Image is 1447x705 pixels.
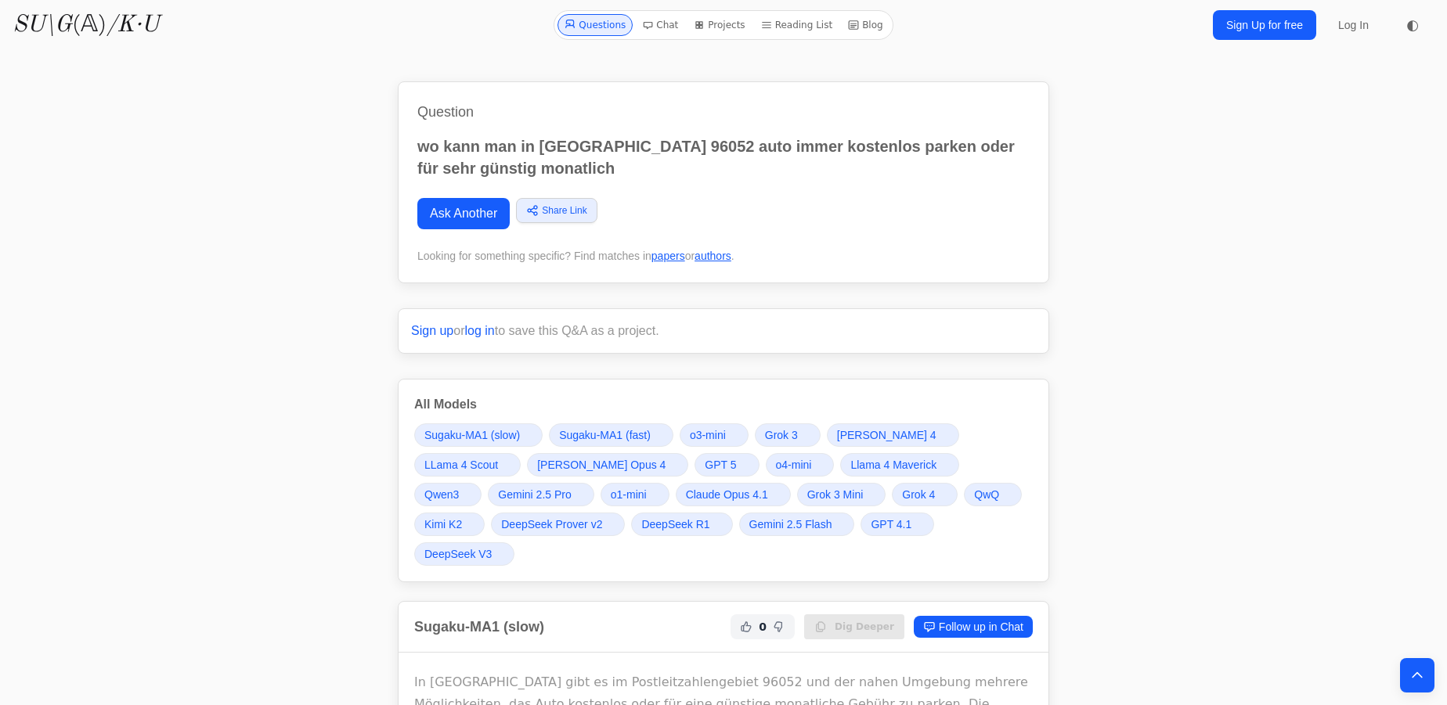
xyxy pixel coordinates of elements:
a: Sugaku-MA1 (slow) [414,423,543,447]
a: SU\G(𝔸)/K·U [13,11,159,39]
button: Not Helpful [770,617,788,636]
span: Kimi K2 [424,516,462,532]
button: Back to top [1400,658,1434,692]
a: o3-mini [680,423,749,447]
a: LLama 4 Scout [414,453,521,477]
a: Reading List [755,14,839,36]
div: Looking for something specific? Find matches in or . [417,248,1030,264]
span: [PERSON_NAME] Opus 4 [537,457,666,473]
a: Grok 3 [755,423,821,447]
span: 0 [759,619,767,635]
span: LLama 4 Scout [424,457,498,473]
a: Log In [1329,11,1378,39]
span: o3-mini [690,427,726,443]
a: [PERSON_NAME] 4 [827,423,959,447]
a: QwQ [964,483,1022,506]
span: Share Link [542,203,586,218]
a: GPT 4.1 [861,513,934,536]
span: Sugaku-MA1 (slow) [424,427,520,443]
i: SU\G [13,13,72,37]
span: [PERSON_NAME] 4 [837,427,936,443]
a: o4-mini [766,453,835,477]
span: GPT 4.1 [871,516,911,532]
a: Sign up [411,324,453,337]
span: DeepSeek Prover v2 [501,516,602,532]
a: Gemini 2.5 Pro [488,483,594,506]
span: Gemini 2.5 Pro [498,487,571,502]
a: GPT 5 [695,453,759,477]
h3: All Models [414,395,1033,414]
a: log in [465,324,495,337]
a: Chat [636,14,684,36]
span: Qwen3 [424,487,459,502]
span: GPT 5 [705,457,736,473]
span: o4-mini [776,457,812,473]
a: Llama 4 Maverick [840,453,959,477]
span: o1-mini [611,487,647,502]
a: DeepSeek R1 [631,513,732,536]
a: Claude Opus 4.1 [676,483,791,506]
p: or to save this Q&A as a project. [411,322,1036,340]
span: Claude Opus 4.1 [686,487,768,502]
a: authors [695,250,731,262]
a: papers [651,250,685,262]
i: /K·U [106,13,159,37]
button: ◐ [1397,9,1428,41]
h1: Question [417,101,1030,123]
a: Sign Up for free [1213,10,1316,40]
span: ◐ [1406,18,1419,32]
button: Helpful [737,617,756,636]
a: Qwen3 [414,483,482,506]
a: o1-mini [601,483,669,506]
span: Llama 4 Maverick [850,457,936,473]
span: DeepSeek V3 [424,546,492,562]
a: Ask Another [417,198,510,229]
span: Grok 4 [902,487,935,502]
a: DeepSeek V3 [414,542,514,566]
a: Gemini 2.5 Flash [739,513,855,536]
span: DeepSeek R1 [641,516,709,532]
a: Blog [842,14,889,36]
p: wo kann man in [GEOGRAPHIC_DATA] 96052 auto immer kostenlos parken oder für sehr günstig monatlich [417,135,1030,179]
a: [PERSON_NAME] Opus 4 [527,453,688,477]
span: Grok 3 [765,427,798,443]
a: Sugaku-MA1 (fast) [549,423,673,447]
a: Follow up in Chat [914,616,1033,638]
a: Questions [558,14,633,36]
h2: Sugaku-MA1 (slow) [414,616,544,638]
span: Gemini 2.5 Flash [749,516,832,532]
a: Kimi K2 [414,513,485,536]
a: DeepSeek Prover v2 [491,513,625,536]
a: Grok 3 Mini [797,483,886,506]
span: QwQ [974,487,999,502]
a: Projects [687,14,751,36]
span: Sugaku-MA1 (fast) [559,427,651,443]
span: Grok 3 Mini [807,487,864,502]
a: Grok 4 [892,483,958,506]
